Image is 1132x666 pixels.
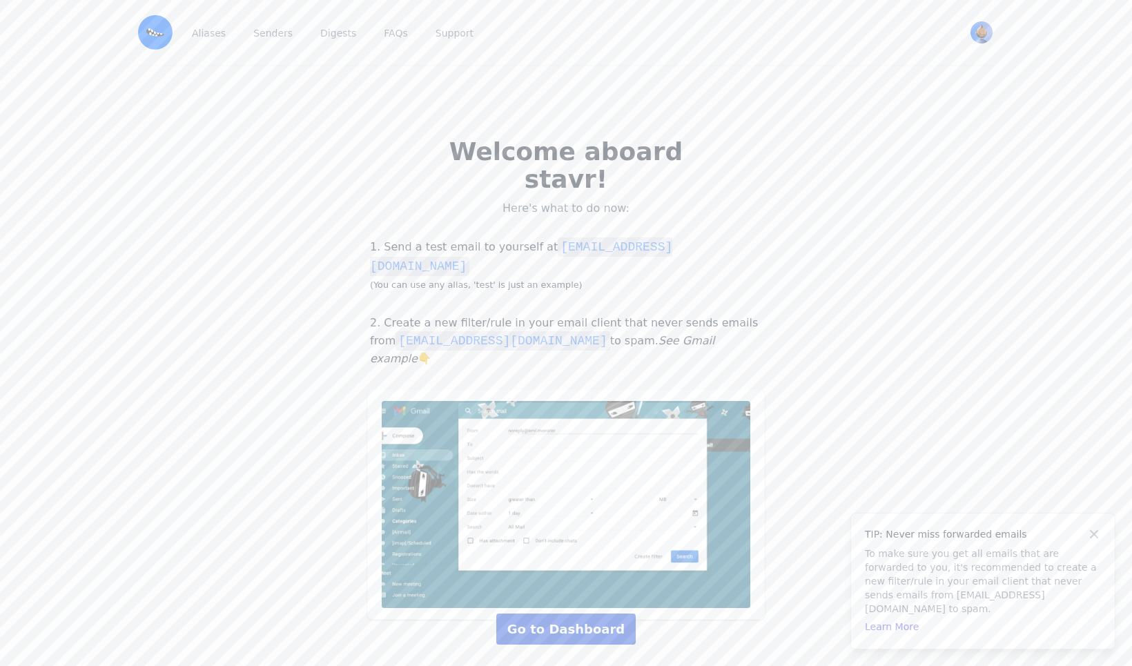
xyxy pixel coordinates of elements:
[370,237,672,276] code: [EMAIL_ADDRESS][DOMAIN_NAME]
[969,20,994,45] button: User menu
[138,15,173,50] img: Email Monster
[865,621,919,632] a: Learn More
[865,527,1101,541] h4: TIP: Never miss forwarded emails
[411,138,721,193] h2: Welcome aboard stavr!
[865,547,1101,616] p: To make sure you get all emails that are forwarded to you, it's recommended to create a new filte...
[496,614,636,645] a: Go to Dashboard
[396,331,609,351] code: [EMAIL_ADDRESS][DOMAIN_NAME]
[367,315,765,367] p: 2. Create a new filter/rule in your email client that never sends emails from to spam. 👇
[367,237,765,293] p: 1. Send a test email to yourself at
[970,21,993,43] img: stavr's Avatar
[382,401,750,608] img: Add noreply@eml.monster to a Never Send to Spam filter in Gmail
[411,202,721,215] p: Here's what to do now:
[370,280,583,290] small: (You can use any alias, 'test' is just an example)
